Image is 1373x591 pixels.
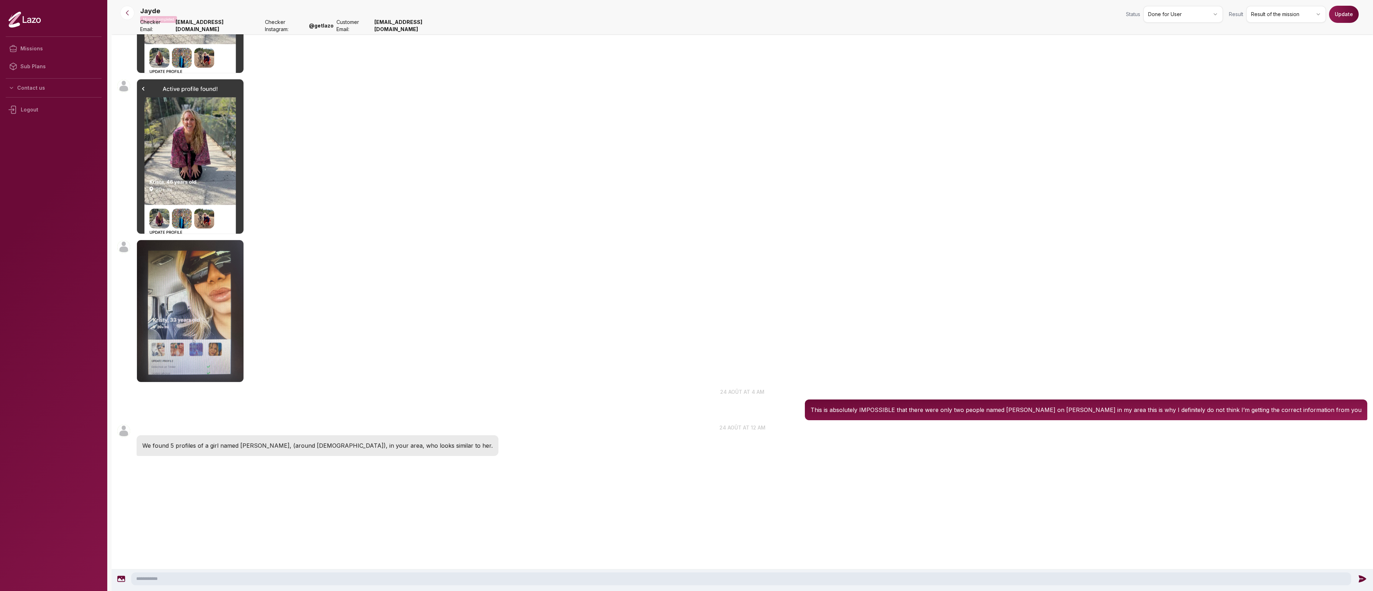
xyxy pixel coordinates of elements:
p: We found 5 profiles of a girl named [PERSON_NAME], (around [DEMOGRAPHIC_DATA]), in your area, who... [142,441,493,450]
span: Result [1229,11,1243,18]
a: Sub Plans [6,58,102,75]
button: Contact us [6,81,102,94]
span: Customer Email: [336,19,371,33]
p: 24 août at 4 am [112,388,1373,396]
div: Logout [6,100,102,119]
a: Missions [6,40,102,58]
p: 24 août at 12 am [112,424,1373,431]
img: User avatar [117,80,130,93]
span: Status [1126,11,1140,18]
strong: [EMAIL_ADDRESS][DOMAIN_NAME] [374,19,461,33]
strong: [EMAIL_ADDRESS][DOMAIN_NAME] [176,19,262,33]
img: User avatar [117,240,130,253]
p: This is absolutely IMPOSSIBLE that there were only two people named [PERSON_NAME] on [PERSON_NAME... [811,405,1362,414]
span: Checker Email: [140,19,173,33]
button: Update [1329,6,1359,23]
p: Mission completed [140,16,177,23]
strong: @ getlazo [309,22,334,29]
p: Jayde [140,6,160,16]
span: Checker Instagram: [265,19,306,33]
